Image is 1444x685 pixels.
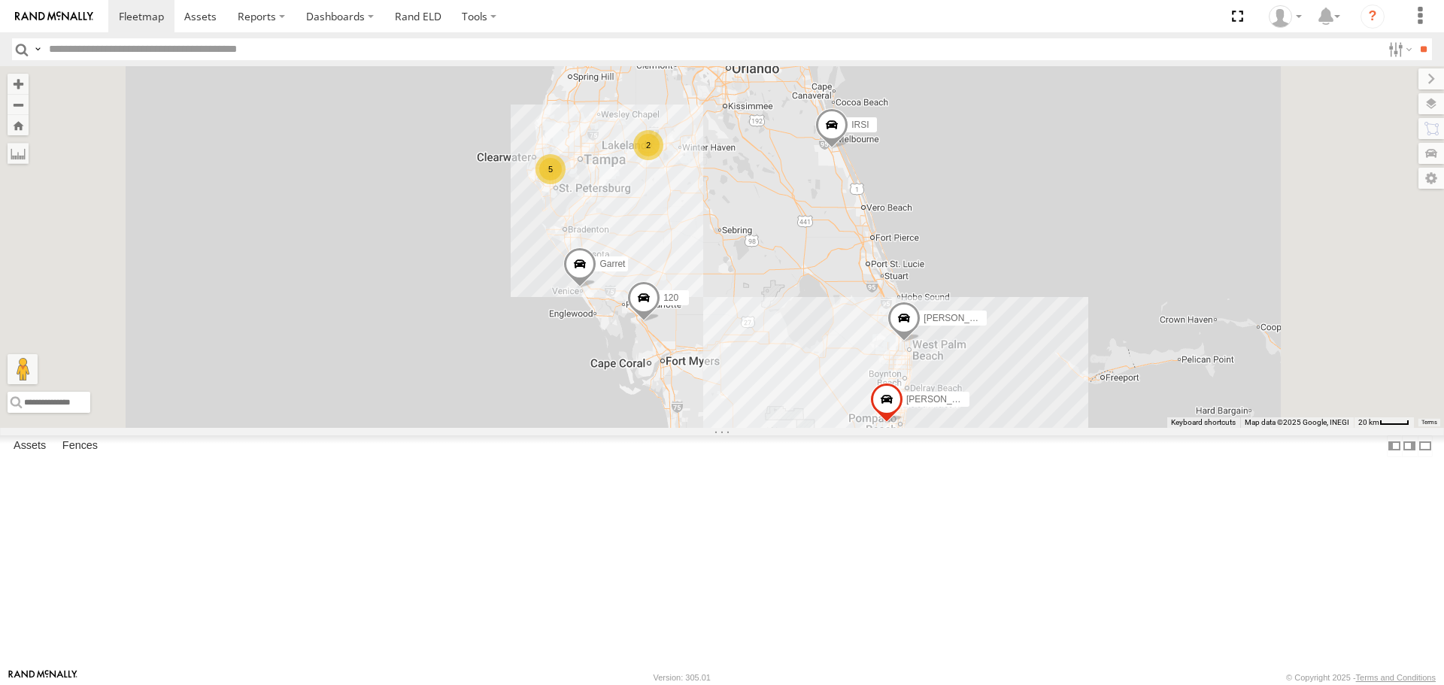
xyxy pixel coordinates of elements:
a: Visit our Website [8,670,77,685]
span: Map data ©2025 Google, INEGI [1245,418,1349,426]
label: Dock Summary Table to the Right [1402,435,1417,457]
div: © Copyright 2025 - [1286,673,1436,682]
span: [PERSON_NAME] [906,394,981,405]
label: Measure [8,143,29,164]
label: Map Settings [1418,168,1444,189]
button: Keyboard shortcuts [1171,417,1236,428]
span: IRSI [851,120,869,130]
a: Terms and Conditions [1356,673,1436,682]
div: 5 [535,154,566,184]
button: Zoom Home [8,115,29,135]
label: Search Filter Options [1382,38,1415,60]
label: Hide Summary Table [1418,435,1433,457]
button: Drag Pegman onto the map to open Street View [8,354,38,384]
button: Zoom in [8,74,29,94]
div: Scott Humbel [1263,5,1307,28]
span: [PERSON_NAME] [924,313,998,323]
a: Terms [1421,419,1437,425]
i: ? [1361,5,1385,29]
span: 120 [663,293,678,304]
span: 20 km [1358,418,1379,426]
div: Version: 305.01 [654,673,711,682]
label: Assets [6,436,53,457]
button: Map Scale: 20 km per 36 pixels [1354,417,1414,428]
label: Dock Summary Table to the Left [1387,435,1402,457]
label: Search Query [32,38,44,60]
span: Garret [599,259,625,270]
button: Zoom out [8,94,29,115]
div: 2 [633,130,663,160]
img: rand-logo.svg [15,11,93,22]
label: Fences [55,436,105,457]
